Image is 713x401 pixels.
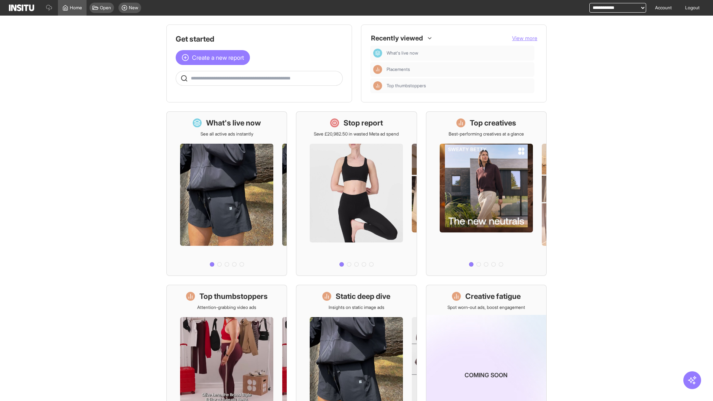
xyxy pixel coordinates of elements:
[314,131,399,137] p: Save £20,982.50 in wasted Meta ad spend
[9,4,34,11] img: Logo
[329,304,384,310] p: Insights on static image ads
[449,131,524,137] p: Best-performing creatives at a glance
[512,35,537,41] span: View more
[344,118,383,128] h1: Stop report
[426,111,547,276] a: Top creativesBest-performing creatives at a glance
[197,304,256,310] p: Attention-grabbing video ads
[296,111,417,276] a: Stop reportSave £20,982.50 in wasted Meta ad spend
[387,66,410,72] span: Placements
[387,83,531,89] span: Top thumbstoppers
[206,118,261,128] h1: What's live now
[512,35,537,42] button: View more
[387,83,426,89] span: Top thumbstoppers
[100,5,111,11] span: Open
[387,50,418,56] span: What's live now
[336,291,390,301] h1: Static deep dive
[373,81,382,90] div: Insights
[373,65,382,74] div: Insights
[387,50,531,56] span: What's live now
[166,111,287,276] a: What's live nowSee all active ads instantly
[470,118,516,128] h1: Top creatives
[129,5,138,11] span: New
[387,66,531,72] span: Placements
[70,5,82,11] span: Home
[201,131,253,137] p: See all active ads instantly
[373,49,382,58] div: Dashboard
[176,50,250,65] button: Create a new report
[176,34,343,44] h1: Get started
[192,53,244,62] span: Create a new report
[199,291,268,301] h1: Top thumbstoppers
